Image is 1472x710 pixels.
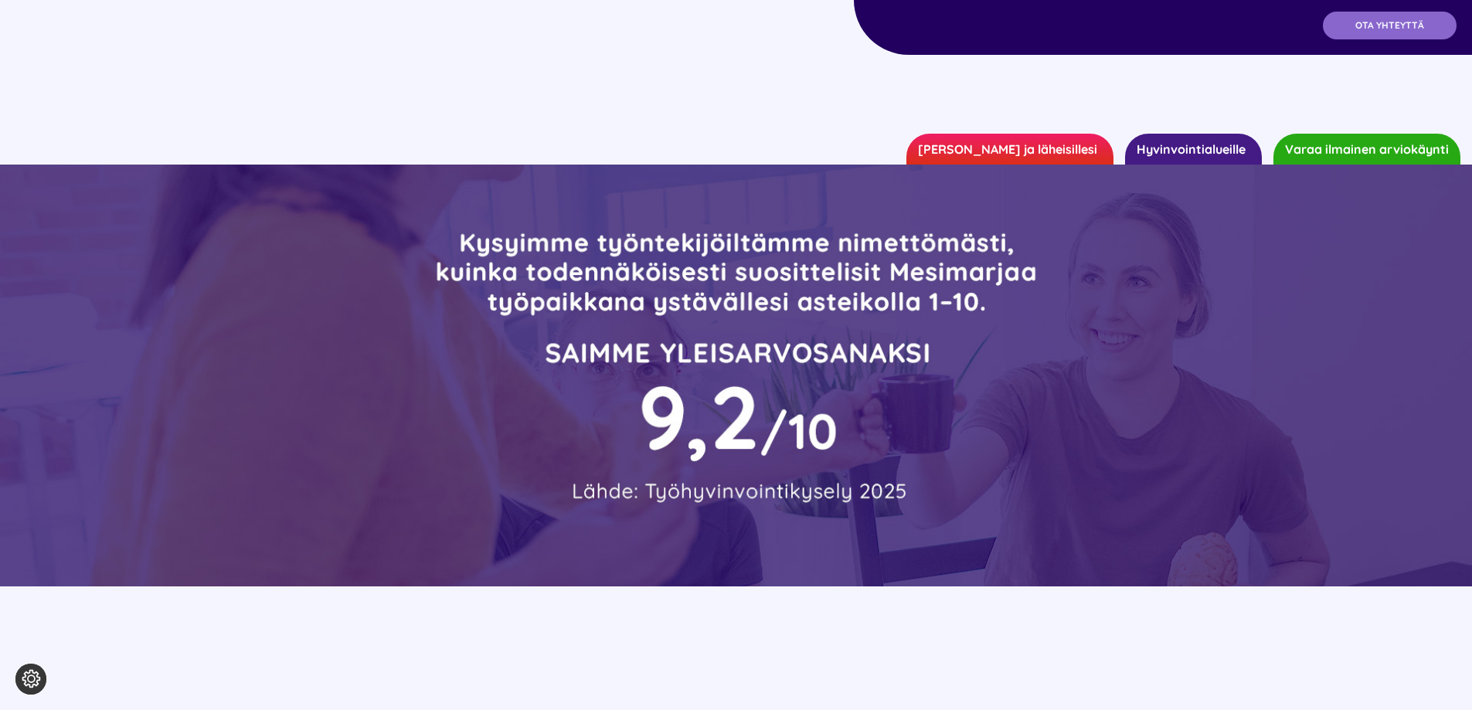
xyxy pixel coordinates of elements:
[15,664,46,695] button: Evästeasetukset
[1323,12,1457,39] a: OTA YHTEYTTÄ
[906,134,1113,165] a: [PERSON_NAME] ja läheisillesi
[1125,134,1262,165] a: Hyvinvointialueille
[1273,134,1460,165] a: Varaa ilmainen arviokäynti
[1355,20,1424,31] span: OTA YHTEYTTÄ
